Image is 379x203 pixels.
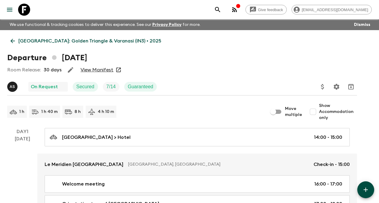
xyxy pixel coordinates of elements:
[298,8,371,12] span: [EMAIL_ADDRESS][DOMAIN_NAME]
[18,37,161,45] p: [GEOGRAPHIC_DATA]: Golden Triangle & Varanasi (IN3) • 2025
[106,83,116,90] p: 7 / 14
[41,109,58,115] p: 1 h 40 m
[7,83,19,88] span: Arjun Singh Deora
[285,106,302,118] span: Move multiple
[212,4,224,16] button: search adventures
[19,109,24,115] p: 1 h
[37,154,357,175] a: Le Meridien [GEOGRAPHIC_DATA][GEOGRAPHIC_DATA], [GEOGRAPHIC_DATA]Check-in - 15:00
[128,83,153,90] p: Guaranteed
[317,81,329,93] button: Update Price, Early Bird Discount and Costs
[7,52,87,64] h1: Departure [DATE]
[10,84,15,89] p: A S
[45,161,123,168] p: Le Meridien [GEOGRAPHIC_DATA]
[76,83,94,90] p: Secured
[314,134,342,141] p: 14:00 - 15:00
[81,67,113,73] a: View Manifest
[7,82,19,92] button: AS
[352,20,372,29] button: Dismiss
[128,161,309,167] p: [GEOGRAPHIC_DATA], [GEOGRAPHIC_DATA]
[103,82,119,92] div: Trip Fill
[4,4,16,16] button: menu
[7,66,41,73] p: Room Release:
[245,5,287,14] a: Give feedback
[7,19,203,30] p: We use functional & tracking cookies to deliver this experience. See our for more.
[152,23,182,27] a: Privacy Policy
[45,128,350,146] a: [GEOGRAPHIC_DATA] > Hotel14:00 - 15:00
[314,180,342,188] p: 16:00 - 17:00
[62,180,105,188] p: Welcome meeting
[31,83,58,90] p: On Request
[7,128,37,135] p: Day 1
[98,109,114,115] p: 4 h 10 m
[292,5,372,14] div: [EMAIL_ADDRESS][DOMAIN_NAME]
[7,35,165,47] a: [GEOGRAPHIC_DATA]: Golden Triangle & Varanasi (IN3) • 2025
[73,82,98,92] div: Secured
[255,8,286,12] span: Give feedback
[45,175,350,193] a: Welcome meeting16:00 - 17:00
[74,109,81,115] p: 8 h
[62,134,131,141] p: [GEOGRAPHIC_DATA] > Hotel
[319,103,357,121] span: Show Accommodation only
[345,81,357,93] button: Archive (Completed, Cancelled or Unsynced Departures only)
[330,81,343,93] button: Settings
[44,66,62,73] p: 30 days
[314,161,350,168] p: Check-in - 15:00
